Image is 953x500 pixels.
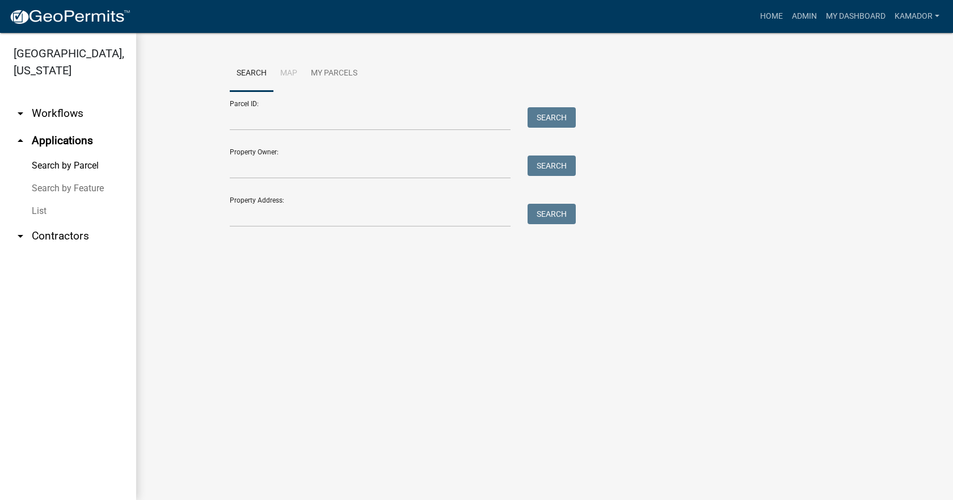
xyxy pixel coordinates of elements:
[14,134,27,148] i: arrow_drop_up
[787,6,821,27] a: Admin
[230,56,273,92] a: Search
[890,6,944,27] a: Kamador
[528,204,576,224] button: Search
[821,6,890,27] a: My Dashboard
[14,107,27,120] i: arrow_drop_down
[756,6,787,27] a: Home
[528,156,576,176] button: Search
[14,229,27,243] i: arrow_drop_down
[528,107,576,128] button: Search
[304,56,364,92] a: My Parcels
